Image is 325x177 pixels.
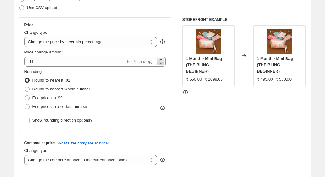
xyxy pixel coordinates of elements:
span: Rounding [24,69,42,74]
span: 1 Month - Mini Bag (THE BLING BEGINNER) [186,56,222,73]
span: End prices in .99 [32,95,63,100]
span: Show rounding direction options? [32,118,92,123]
span: Use CSV upload [27,5,57,10]
span: ₹ 1099.00 [204,77,223,82]
span: Change type [24,30,47,35]
span: Change type [24,148,47,153]
span: 1 Month - Mini Bag (THE BLING BEGINNER) [257,56,293,73]
div: help [159,38,166,45]
button: What's the compare at price? [57,141,110,145]
img: decemeberb_bag_sm_80x.jpg [267,29,292,54]
span: ₹ 495.00 [257,77,273,82]
input: -15 [24,57,125,67]
span: Price change amount [24,50,63,54]
div: help [159,157,166,163]
h3: Compare at price [24,140,55,145]
span: ₹ 550.00 [186,77,202,82]
span: Round to nearest whole number [32,87,90,91]
h3: Price [24,23,33,28]
h6: STOREFRONT EXAMPLE [182,17,306,22]
span: Round to nearest .01 [32,78,70,83]
span: ₹ 550.00 [276,77,292,82]
img: decemeberb_bag_sm_80x.jpg [196,29,221,54]
span: End prices in a certain number [32,104,87,109]
span: % (Price drop) [127,59,152,64]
